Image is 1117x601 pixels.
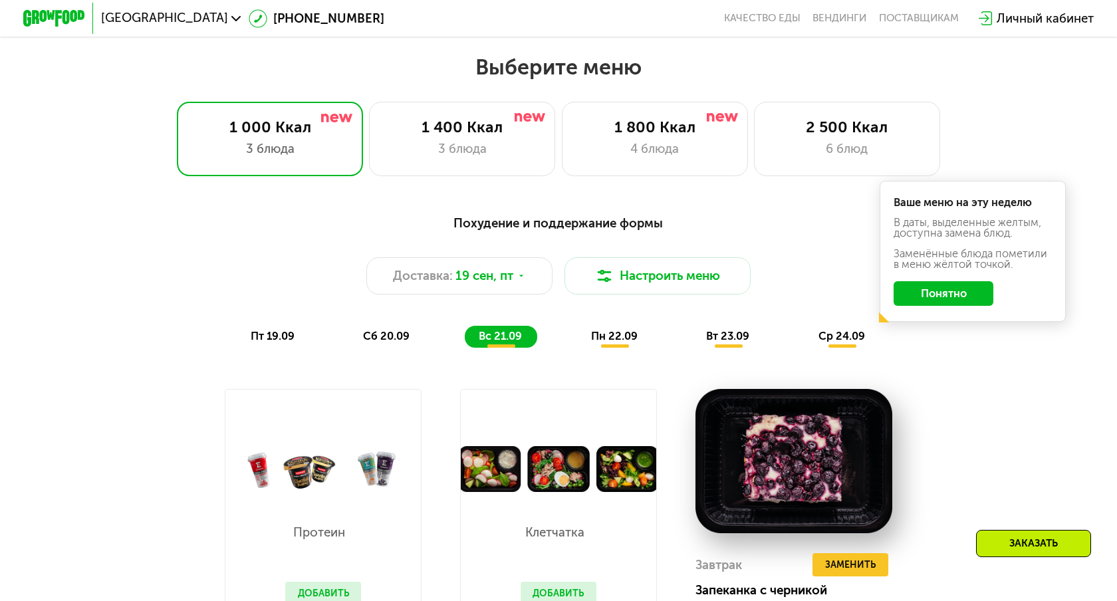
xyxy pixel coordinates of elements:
[564,257,751,295] button: Настроить меню
[770,140,924,158] div: 6 блюд
[976,530,1091,557] div: Заказать
[99,213,1017,233] div: Похудение и поддержание формы
[101,12,228,25] span: [GEOGRAPHIC_DATA]
[521,527,589,539] p: Клетчатка
[363,330,410,342] span: сб 20.09
[695,582,904,598] div: Запеканка с черникой
[393,267,453,285] span: Доставка:
[591,330,638,342] span: пн 22.09
[825,557,876,572] span: Заменить
[50,54,1068,80] h2: Выберите меню
[894,281,994,306] button: Понятно
[578,140,731,158] div: 4 блюда
[249,9,384,28] a: [PHONE_NUMBER]
[386,140,539,158] div: 3 блюда
[812,12,866,25] a: Вендинги
[251,330,295,342] span: пт 19.09
[724,12,801,25] a: Качество еды
[818,330,865,342] span: ср 24.09
[706,330,749,342] span: вт 23.09
[770,118,924,136] div: 2 500 Ккал
[695,553,742,576] div: Завтрак
[578,118,731,136] div: 1 800 Ккал
[455,267,513,285] span: 19 сен, пт
[386,118,539,136] div: 1 400 Ккал
[812,553,888,576] button: Заменить
[894,197,1052,208] div: Ваше меню на эту неделю
[894,217,1052,239] div: В даты, выделенные желтым, доступна замена блюд.
[894,249,1052,271] div: Заменённые блюда пометили в меню жёлтой точкой.
[193,118,347,136] div: 1 000 Ккал
[879,12,959,25] div: поставщикам
[285,527,354,539] p: Протеин
[997,9,1094,28] div: Личный кабинет
[193,140,347,158] div: 3 блюда
[479,330,522,342] span: вс 21.09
